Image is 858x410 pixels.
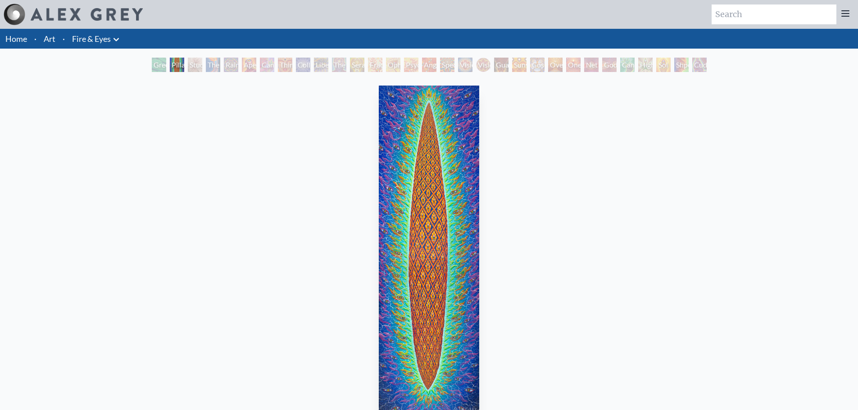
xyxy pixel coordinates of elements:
[494,58,508,72] div: Guardian of Infinite Vision
[368,58,382,72] div: Fractal Eyes
[674,58,689,72] div: Shpongled
[44,32,55,45] a: Art
[512,58,527,72] div: Sunyata
[260,58,274,72] div: Cannabis Sutra
[548,58,563,72] div: Oversoul
[224,58,238,72] div: Rainbow Eye Ripple
[530,58,545,72] div: Cosmic Elf
[31,29,40,49] li: ·
[692,58,707,72] div: Cuddle
[638,58,653,72] div: Higher Vision
[458,58,472,72] div: Vision Crystal
[170,58,184,72] div: Pillar of Awareness
[314,58,328,72] div: Liberation Through Seeing
[242,58,256,72] div: Aperture
[602,58,617,72] div: Godself
[350,58,364,72] div: Seraphic Transport Docking on the Third Eye
[712,5,836,24] input: Search
[332,58,346,72] div: The Seer
[566,58,581,72] div: One
[620,58,635,72] div: Cannafist
[440,58,454,72] div: Spectral Lotus
[656,58,671,72] div: Sol Invictus
[5,34,27,44] a: Home
[404,58,418,72] div: Psychomicrograph of a Fractal Paisley Cherub Feather Tip
[72,32,111,45] a: Fire & Eyes
[188,58,202,72] div: Study for the Great Turn
[152,58,166,72] div: Green Hand
[296,58,310,72] div: Collective Vision
[386,58,400,72] div: Ophanic Eyelash
[206,58,220,72] div: The Torch
[59,29,68,49] li: ·
[584,58,599,72] div: Net of Being
[476,58,490,72] div: Vision Crystal Tondo
[278,58,292,72] div: Third Eye Tears of Joy
[422,58,436,72] div: Angel Skin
